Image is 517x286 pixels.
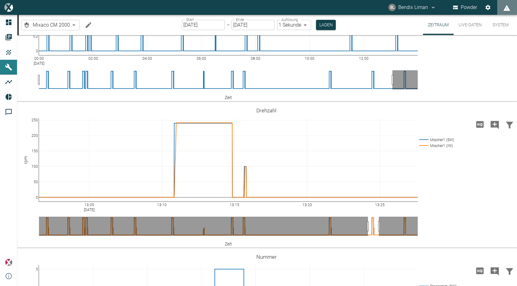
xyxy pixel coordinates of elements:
[487,15,515,35] button: System
[487,116,502,132] button: Kommentar hinzufügen
[281,17,298,22] label: Auflösung
[454,15,487,35] button: Live-Daten
[472,121,487,127] span: Hohe Auflösung
[227,21,230,28] p: –
[23,21,70,29] a: Mixaco CM 2000
[4,3,13,11] img: logo
[236,17,244,22] label: Ende
[82,19,95,31] button: Machine bearbeiten
[472,267,487,273] span: Hohe Auflösung
[387,2,437,13] button: bendix.liman@kansaihelios-cws.de
[388,4,396,11] div: BL
[487,263,502,279] button: Kommentar hinzufügen
[277,20,311,30] div: 1 Sekunde
[5,259,12,266] img: Xplore Logo
[502,116,517,132] button: Daten filtern
[502,263,517,279] button: Daten filtern
[186,17,194,22] label: Start
[232,20,275,30] input: DD.MM.YYYY
[452,2,479,13] button: Powder
[316,20,336,30] button: Laden
[482,2,493,13] button: Einstellungen
[182,20,225,30] input: DD.MM.YYYY
[33,21,70,28] span: Mixaco CM 2000
[423,15,454,35] button: Zeitraum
